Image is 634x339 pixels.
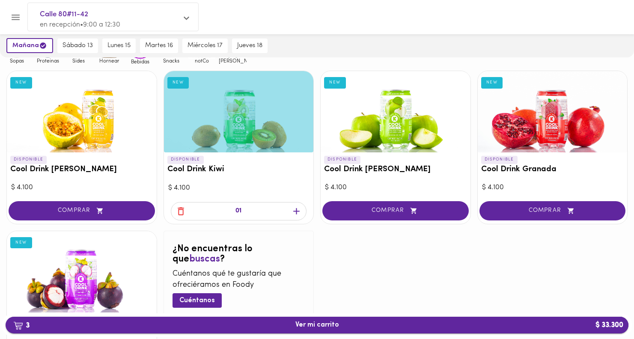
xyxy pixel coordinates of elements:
div: $ 4.100 [11,183,152,193]
span: Calle 80#11-42 [40,9,178,20]
div: $ 4.100 [168,183,310,193]
p: DISPONIBLE [167,156,204,164]
div: NEW [167,77,189,88]
iframe: Messagebird Livechat Widget [584,289,625,330]
div: Cool Drink Kiwi [164,71,314,152]
div: Cool Drink Mangostino [7,231,157,312]
img: cart.png [13,321,23,330]
button: lunes 15 [102,39,136,53]
div: $ 4.100 [325,183,466,193]
button: Cuéntanos [173,293,222,307]
span: Hornear [95,58,123,63]
p: DISPONIBLE [10,156,47,164]
h3: Cool Drink [PERSON_NAME] [10,165,153,174]
div: NEW [481,77,503,88]
div: NEW [324,77,346,88]
span: Proteinas [34,58,62,63]
span: jueves 18 [237,42,262,50]
span: miércoles 17 [188,42,223,50]
span: notCo [188,58,216,63]
div: NEW [10,237,32,248]
span: Sides [65,58,92,63]
span: [PERSON_NAME] [219,58,247,63]
span: martes 16 [145,42,173,50]
span: Snacks [157,58,185,63]
button: COMPRAR [322,201,469,220]
p: DISPONIBLE [481,156,518,164]
h3: Cool Drink Kiwi [167,165,310,174]
div: Cool Drink Maracuya [7,71,157,152]
span: lunes 15 [107,42,131,50]
button: miércoles 17 [182,39,228,53]
h3: Cool Drink Granada [481,165,624,174]
h2: ¿No encuentras lo que ? [173,244,305,265]
h3: Cool Drink [PERSON_NAME] [324,165,467,174]
span: Bebidas [126,59,154,64]
span: COMPRAR [490,207,615,214]
button: jueves 18 [232,39,268,53]
span: sábado 13 [63,42,93,50]
p: 01 [235,206,241,216]
div: Cool Drink Manzana Verde [321,71,470,152]
span: COMPRAR [333,207,458,214]
span: Cuéntanos [179,297,215,305]
div: $ 4.100 [482,183,623,193]
b: 3 [8,320,35,331]
button: COMPRAR [9,201,155,220]
button: Menu [5,7,26,28]
span: mañana [12,42,47,50]
div: Cool Drink Granada [478,71,628,152]
span: Sopas [3,58,31,63]
button: martes 16 [140,39,178,53]
span: Ver mi carrito [295,321,339,329]
button: mañana [6,38,53,53]
p: DISPONIBLE [324,156,360,164]
button: 3Ver mi carrito$ 33.300 [6,317,628,333]
span: COMPRAR [19,207,144,214]
button: sábado 13 [57,39,98,53]
button: COMPRAR [479,201,626,220]
p: Cuéntanos qué te gustaría que ofreciéramos en Foody [173,269,305,291]
span: buscas [189,254,220,264]
span: en recepción • 9:00 a 12:30 [40,21,120,28]
div: NEW [10,77,32,88]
